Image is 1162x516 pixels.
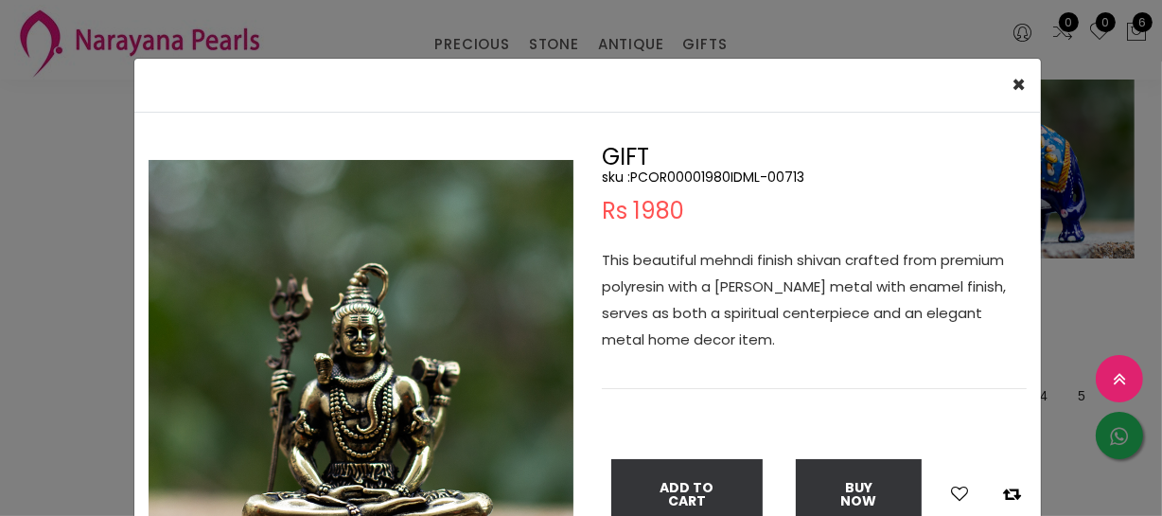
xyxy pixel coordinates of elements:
span: × [1012,69,1026,100]
button: Add to wishlist [945,482,974,507]
h5: sku : PCOR00001980IDML-00713 [602,169,1027,186]
p: This beautiful mehndi finish shivan crafted from premium polyresin with a [PERSON_NAME] metal wit... [602,247,1027,353]
h2: GIFT [602,146,1027,169]
button: Add to compare [997,482,1027,507]
span: Rs 1980 [602,200,684,222]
